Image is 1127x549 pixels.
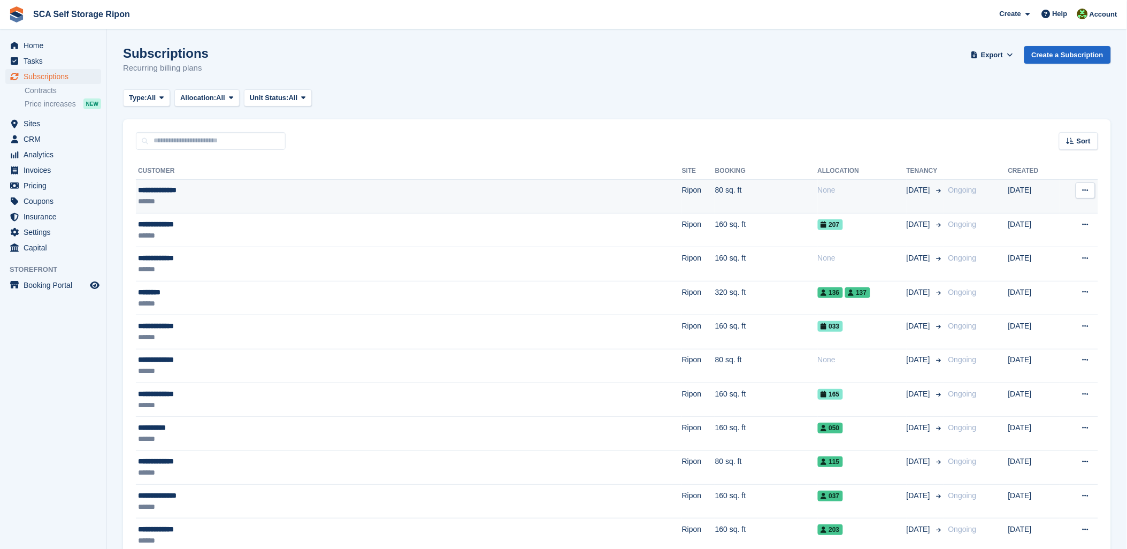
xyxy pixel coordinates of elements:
span: Ongoing [948,288,977,296]
td: Ripon [682,315,715,349]
span: Ongoing [948,491,977,500]
span: 037 [818,491,843,501]
td: 160 sq. ft [715,383,818,416]
span: 203 [818,524,843,535]
span: [DATE] [907,253,932,264]
th: Site [682,163,715,180]
button: Type: All [123,89,170,107]
span: Type: [129,93,147,103]
a: menu [5,209,101,224]
span: Ongoing [948,423,977,432]
a: menu [5,225,101,240]
span: [DATE] [907,321,932,332]
th: Booking [715,163,818,180]
td: Ripon [682,451,715,484]
span: Account [1090,9,1117,20]
span: 050 [818,423,843,433]
h1: Subscriptions [123,46,209,60]
span: Ongoing [948,254,977,262]
th: Customer [136,163,682,180]
a: menu [5,194,101,209]
span: [DATE] [907,422,932,433]
td: 160 sq. ft [715,485,818,518]
div: None [818,354,907,365]
td: [DATE] [1008,247,1060,281]
td: [DATE] [1008,179,1060,213]
th: Created [1008,163,1060,180]
img: Kelly Neesham [1077,9,1088,19]
button: Allocation: All [174,89,240,107]
span: Insurance [24,209,88,224]
td: [DATE] [1008,281,1060,315]
span: Unit Status: [250,93,289,103]
td: Ripon [682,485,715,518]
button: Unit Status: All [244,89,312,107]
a: Preview store [88,279,101,292]
span: [DATE] [907,185,932,196]
span: Home [24,38,88,53]
span: All [216,93,225,103]
td: 80 sq. ft [715,451,818,484]
span: Price increases [25,99,76,109]
td: Ripon [682,383,715,416]
span: 137 [845,287,870,298]
th: Allocation [818,163,907,180]
div: NEW [83,98,101,109]
span: Ongoing [948,322,977,330]
td: Ripon [682,281,715,315]
td: [DATE] [1008,349,1060,383]
span: [DATE] [907,287,932,298]
a: menu [5,132,101,147]
span: Ongoing [948,525,977,533]
a: Price increases NEW [25,98,101,110]
span: Subscriptions [24,69,88,84]
span: Invoices [24,163,88,178]
a: menu [5,163,101,178]
button: Export [969,46,1016,64]
td: [DATE] [1008,485,1060,518]
span: Pricing [24,178,88,193]
a: menu [5,278,101,293]
span: Ongoing [948,457,977,466]
th: Tenancy [907,163,944,180]
td: 80 sq. ft [715,349,818,383]
a: menu [5,178,101,193]
img: stora-icon-8386f47178a22dfd0bd8f6a31ec36ba5ce8667c1dd55bd0f319d3a0aa187defe.svg [9,6,25,22]
span: Analytics [24,147,88,162]
a: menu [5,38,101,53]
td: [DATE] [1008,417,1060,451]
td: [DATE] [1008,213,1060,247]
span: Storefront [10,264,106,275]
td: 160 sq. ft [715,417,818,451]
td: 160 sq. ft [715,213,818,247]
a: SCA Self Storage Ripon [29,5,134,23]
td: Ripon [682,417,715,451]
div: None [818,253,907,264]
td: [DATE] [1008,451,1060,484]
a: Contracts [25,86,101,96]
td: Ripon [682,349,715,383]
td: [DATE] [1008,315,1060,349]
a: menu [5,240,101,255]
span: Coupons [24,194,88,209]
p: Recurring billing plans [123,62,209,74]
span: [DATE] [907,354,932,365]
span: Sites [24,116,88,131]
td: Ripon [682,247,715,281]
a: menu [5,54,101,68]
span: Export [981,50,1003,60]
a: Create a Subscription [1024,46,1111,64]
td: 160 sq. ft [715,247,818,281]
a: menu [5,116,101,131]
span: Ongoing [948,390,977,398]
span: 207 [818,219,843,230]
span: Ongoing [948,355,977,364]
span: Ongoing [948,186,977,194]
td: 80 sq. ft [715,179,818,213]
span: Help [1053,9,1068,19]
span: All [147,93,156,103]
span: Tasks [24,54,88,68]
td: Ripon [682,179,715,213]
span: Create [1000,9,1021,19]
a: menu [5,147,101,162]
